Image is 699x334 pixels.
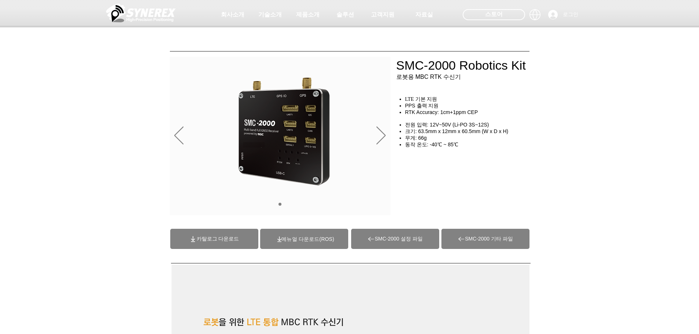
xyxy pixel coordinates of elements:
[197,236,239,242] span: 카탈로그 다운로드
[405,128,509,134] span: 크기: 63.5mm x 12mm x 60.5mm (W x D x H)
[463,9,525,20] div: 스토어
[214,7,251,22] a: 회사소개
[221,11,244,19] span: 회사소개
[465,236,513,242] span: SMC-2000 기타 파일
[327,7,364,22] a: 솔루션
[278,203,281,206] a: 01
[441,229,529,249] a: SMC-2000 기타 파일
[281,236,334,242] a: (ROS)메뉴얼 다운로드
[364,7,401,22] a: 고객지원
[276,203,284,206] nav: 슬라이드
[405,109,478,115] span: RTK Accuracy: 1cm+1ppm CEP
[170,57,390,215] div: 슬라이드쇼
[290,7,326,22] a: 제품소개
[405,135,427,141] span: 무게: 66g
[405,142,458,147] span: 동작 온도: -40℃ ~ 85℃
[485,10,503,18] span: 스토어
[174,126,183,146] button: 이전
[351,229,439,249] a: SMC-2000 설정 파일
[543,8,583,22] button: 로그인
[405,122,489,128] span: 전원 입력: 12V~50V (Li-PO 3S~12S)
[371,11,394,19] span: 고객지원
[560,11,581,18] span: 로그인
[296,11,320,19] span: 제품소개
[415,11,433,19] span: 자료실
[336,11,354,19] span: 솔루션
[106,2,176,24] img: 씨너렉스_White_simbol_대지 1.png
[376,126,386,146] button: 다음
[258,11,282,19] span: 기술소개
[170,229,258,249] a: 카탈로그 다운로드
[236,77,332,187] img: 대지 2.png
[406,7,443,22] a: 자료실
[252,7,288,22] a: 기술소개
[375,236,423,242] span: SMC-2000 설정 파일
[615,302,699,334] iframe: Wix Chat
